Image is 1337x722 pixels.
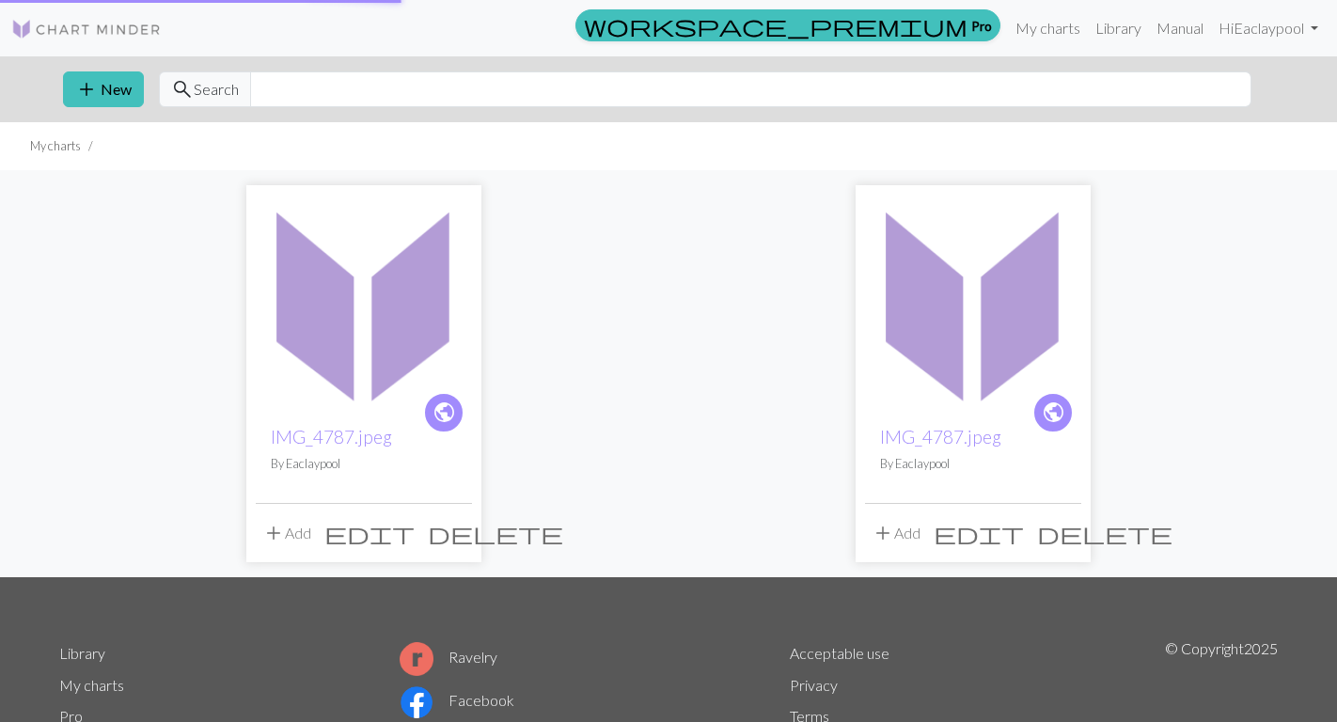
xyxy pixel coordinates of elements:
[59,644,105,662] a: Library
[872,520,894,546] span: add
[171,76,194,102] span: search
[75,76,98,102] span: add
[271,426,392,447] a: IMG_4787.jpeg
[1042,398,1065,427] span: public
[1211,9,1326,47] a: HiEaclaypool
[423,392,464,433] a: public
[1042,394,1065,432] i: public
[256,195,472,411] img: IMG_4787.jpeg
[400,685,433,719] img: Facebook logo
[324,522,415,544] i: Edit
[271,455,457,473] p: By Eaclaypool
[433,394,456,432] i: public
[865,291,1081,309] a: IMG_4787.jpeg
[30,137,81,155] li: My charts
[421,515,570,551] button: Delete
[1037,520,1172,546] span: delete
[262,520,285,546] span: add
[11,18,162,40] img: Logo
[934,520,1024,546] span: edit
[865,195,1081,411] img: IMG_4787.jpeg
[59,676,124,694] a: My charts
[318,515,421,551] button: Edit
[400,648,497,666] a: Ravelry
[880,426,1001,447] a: IMG_4787.jpeg
[865,515,927,551] button: Add
[63,71,144,107] button: New
[400,691,514,709] a: Facebook
[927,515,1030,551] button: Edit
[575,9,1000,41] a: Pro
[194,78,239,101] span: Search
[584,12,967,39] span: workspace_premium
[324,520,415,546] span: edit
[256,291,472,309] a: IMG_4787.jpeg
[790,644,889,662] a: Acceptable use
[400,642,433,676] img: Ravelry logo
[1088,9,1149,47] a: Library
[1030,515,1179,551] button: Delete
[1149,9,1211,47] a: Manual
[1032,392,1074,433] a: public
[433,398,456,427] span: public
[1008,9,1088,47] a: My charts
[256,515,318,551] button: Add
[790,676,838,694] a: Privacy
[428,520,563,546] span: delete
[880,455,1066,473] p: By Eaclaypool
[934,522,1024,544] i: Edit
